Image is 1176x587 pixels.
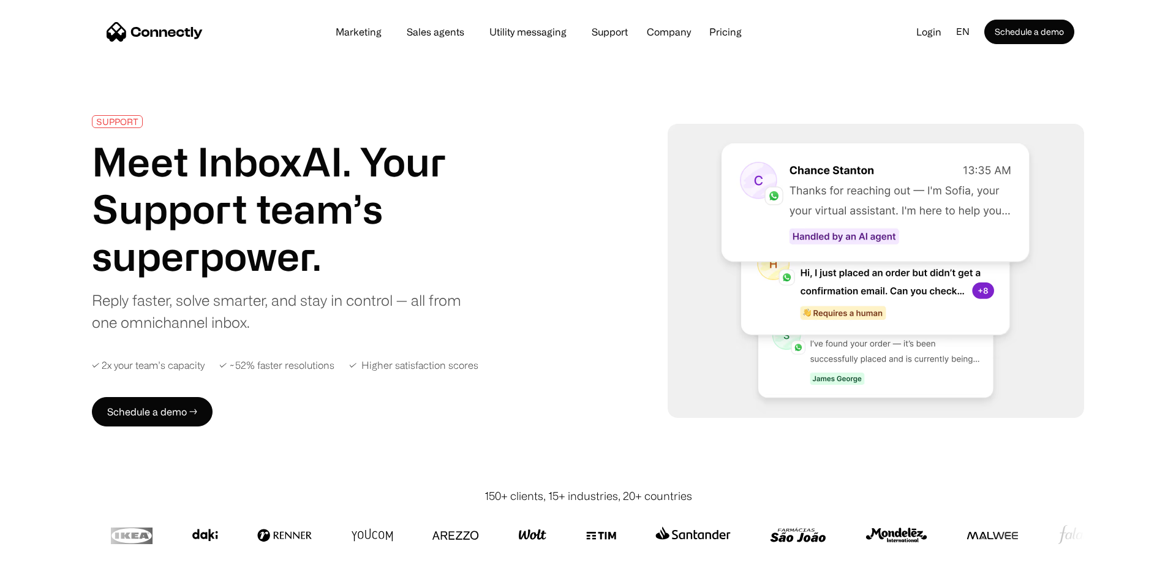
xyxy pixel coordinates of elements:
[647,23,691,40] div: Company
[643,23,695,40] div: Company
[699,27,752,37] a: Pricing
[480,27,576,37] a: Utility messaging
[484,488,692,504] div: 150+ clients, 15+ industries, 20+ countries
[397,27,474,37] a: Sales agents
[92,138,464,279] h1: Meet InboxAI. Your Support team’s superpower.
[951,23,984,41] div: en
[92,358,205,373] div: ✓ 2x your team’s capacity
[956,23,970,41] div: en
[92,397,213,426] a: Schedule a demo →
[984,20,1074,44] a: Schedule a demo
[96,117,138,126] div: SUPPORT
[12,564,73,583] aside: Language selected: English
[219,358,334,373] div: ✓ ~52% faster resolutions
[582,27,638,37] a: Support
[24,566,73,583] ul: Language list
[326,27,391,37] a: Marketing
[107,23,203,41] a: home
[349,358,478,373] div: ✓ Higher satisfaction scores
[907,23,951,41] a: Login
[92,289,464,333] div: Reply faster, solve smarter, and stay in control — all from one omnichannel inbox.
